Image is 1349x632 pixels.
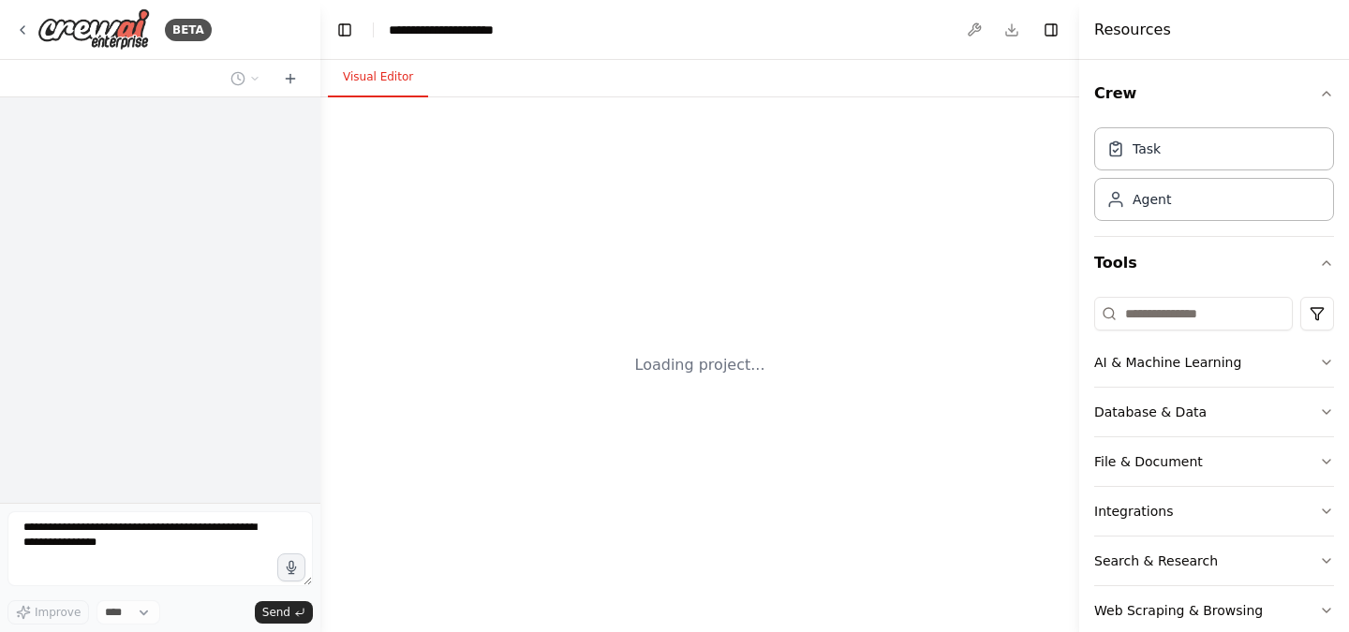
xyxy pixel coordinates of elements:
[1133,140,1161,158] div: Task
[1094,388,1334,436] button: Database & Data
[1094,120,1334,236] div: Crew
[1094,403,1207,421] div: Database & Data
[1094,601,1263,620] div: Web Scraping & Browsing
[1094,551,1218,570] div: Search & Research
[35,605,81,620] span: Improve
[1094,67,1334,120] button: Crew
[635,354,765,376] div: Loading project...
[1094,437,1334,486] button: File & Document
[1094,536,1334,585] button: Search & Research
[1094,487,1334,536] button: Integrations
[332,17,358,43] button: Hide left sidebar
[1133,190,1171,209] div: Agent
[275,67,305,90] button: Start a new chat
[37,8,150,51] img: Logo
[7,600,89,625] button: Improve
[328,58,428,97] button: Visual Editor
[1094,237,1334,289] button: Tools
[1094,502,1173,521] div: Integrations
[277,553,305,581] button: Click to speak your automation idea
[255,601,313,624] button: Send
[165,19,212,41] div: BETA
[1038,17,1064,43] button: Hide right sidebar
[1094,19,1171,41] h4: Resources
[389,21,494,39] nav: breadcrumb
[223,67,268,90] button: Switch to previous chat
[1094,452,1203,471] div: File & Document
[262,605,290,620] span: Send
[1094,353,1241,372] div: AI & Machine Learning
[1094,338,1334,387] button: AI & Machine Learning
